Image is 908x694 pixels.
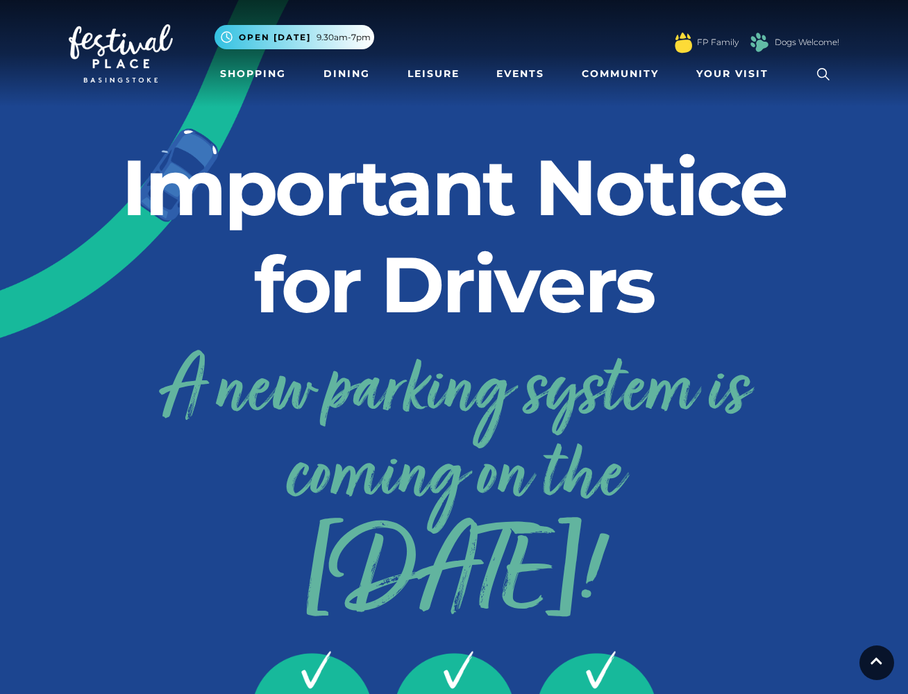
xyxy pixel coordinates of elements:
a: Shopping [215,61,292,87]
a: Events [491,61,550,87]
a: Leisure [402,61,465,87]
button: Open [DATE] 9.30am-7pm [215,25,374,49]
a: Dining [318,61,376,87]
a: Your Visit [691,61,781,87]
h2: Important Notice for Drivers [69,139,839,333]
span: 9.30am-7pm [317,31,371,44]
a: Community [576,61,664,87]
img: Festival Place Logo [69,24,173,83]
span: [DATE]! [69,539,839,616]
a: A new parking system is coming on the[DATE]! [69,338,839,616]
span: Your Visit [696,67,768,81]
span: Open [DATE] [239,31,311,44]
a: FP Family [697,36,739,49]
a: Dogs Welcome! [775,36,839,49]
